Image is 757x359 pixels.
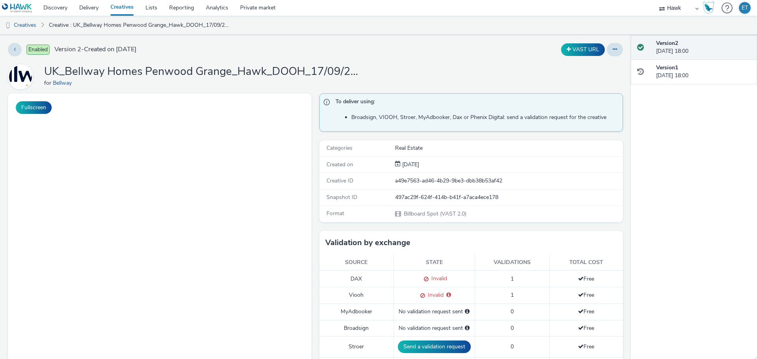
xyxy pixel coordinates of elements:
[2,3,32,13] img: undefined Logo
[54,45,136,54] span: Version 2 - Created on [DATE]
[326,210,344,217] span: Format
[511,308,514,315] span: 0
[8,73,36,80] a: Bellway
[742,2,748,14] div: ET
[395,177,622,185] div: a49e7563-ad46-4b29-9be3-dbb38b53af42
[549,255,623,271] th: Total cost
[395,144,622,152] div: Real Estate
[578,308,594,315] span: Free
[336,98,615,108] span: To deliver using:
[703,2,714,14] img: Hawk Academy
[326,144,352,152] span: Categories
[561,43,605,56] button: VAST URL
[9,65,32,88] img: Bellway
[656,39,751,56] div: [DATE] 18:00
[398,308,471,316] div: No validation request sent
[465,324,470,332] div: Please select a deal below and click on Send to send a validation request to Broadsign.
[429,275,447,282] span: Invalid
[511,324,514,332] span: 0
[401,161,419,168] span: [DATE]
[326,193,357,201] span: Snapshot ID
[398,324,471,332] div: No validation request sent
[326,161,353,168] span: Created on
[559,43,607,56] div: Duplicate the creative as a VAST URL
[656,64,678,71] strong: Version 1
[16,101,52,114] button: Fullscreen
[351,113,619,121] li: Broadsign, VIOOH, Stroer, MyAdbooker, Dax or Phenix Digital: send a validation request for the cr...
[319,255,393,271] th: Source
[656,64,751,80] div: [DATE] 18:00
[398,340,471,353] button: Send a validation request
[511,343,514,350] span: 0
[326,177,353,184] span: Creative ID
[393,255,475,271] th: State
[511,291,514,299] span: 1
[45,16,234,35] a: Creative : UK_Bellway Homes Penwood Grange_Hawk_DOOH_17/09/2025_1920x1080-New
[44,79,53,87] span: for
[403,210,466,218] span: Billboard Spot (VAST 2.0)
[319,287,393,304] td: Viooh
[4,22,12,30] img: dooh
[319,304,393,320] td: MyAdbooker
[656,39,678,47] strong: Version 2
[578,324,594,332] span: Free
[53,79,75,87] a: Bellway
[703,2,718,14] a: Hawk Academy
[578,275,594,283] span: Free
[475,255,549,271] th: Validations
[578,291,594,299] span: Free
[395,193,622,201] div: 497ac29f-624f-414b-b41f-a7aca4ece178
[319,336,393,357] td: Stroer
[44,64,360,79] h1: UK_Bellway Homes Penwood Grange_Hawk_DOOH_17/09/2025_1920x1080-New
[401,161,419,169] div: Creation 18 September 2025, 18:00
[26,45,50,55] span: Enabled
[319,271,393,287] td: DAX
[465,308,470,316] div: Please select a deal below and click on Send to send a validation request to MyAdbooker.
[578,343,594,350] span: Free
[511,275,514,283] span: 1
[325,237,410,249] h3: Validation by exchange
[319,320,393,336] td: Broadsign
[425,291,444,299] span: Invalid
